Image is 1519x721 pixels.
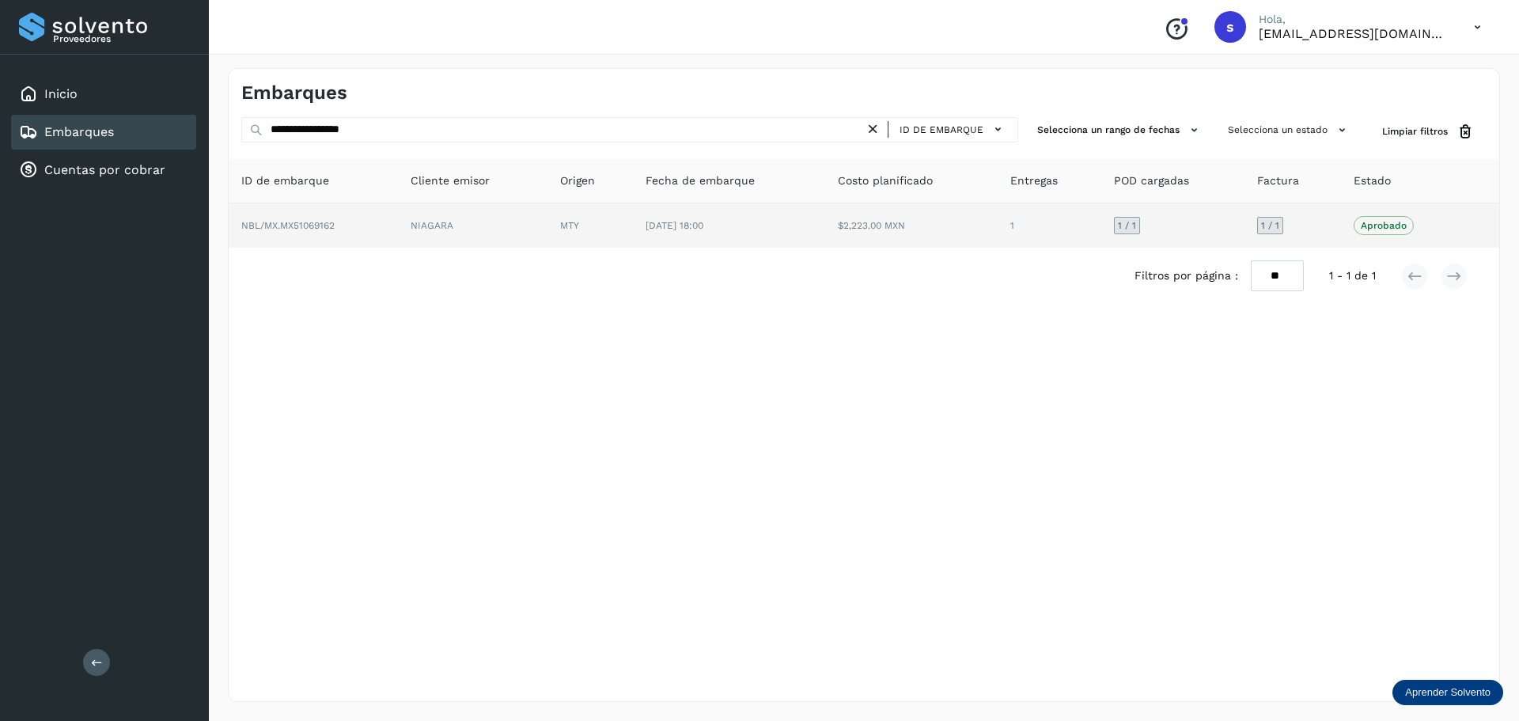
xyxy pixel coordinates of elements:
[1114,173,1189,189] span: POD cargadas
[1382,124,1448,139] span: Limpiar filtros
[900,123,983,137] span: ID de embarque
[895,118,1011,141] button: ID de embarque
[11,77,196,112] div: Inicio
[1118,221,1136,230] span: 1 / 1
[1392,680,1503,705] div: Aprender Solvento
[411,173,490,189] span: Cliente emisor
[1369,117,1487,146] button: Limpiar filtros
[998,203,1101,248] td: 1
[1135,268,1238,284] span: Filtros por página :
[1259,26,1449,41] p: sectram23@gmail.com
[44,162,165,177] a: Cuentas por cobrar
[1261,221,1279,230] span: 1 / 1
[1259,13,1449,26] p: Hola,
[1329,268,1376,284] span: 1 - 1 de 1
[825,203,997,248] td: $2,223.00 MXN
[838,173,933,189] span: Costo planificado
[646,173,755,189] span: Fecha de embarque
[1222,117,1357,143] button: Selecciona un estado
[241,220,335,231] span: NBL/MX.MX51069162
[53,33,190,44] p: Proveedores
[11,153,196,188] div: Cuentas por cobrar
[1031,117,1209,143] button: Selecciona un rango de fechas
[241,82,347,104] h4: Embarques
[1361,220,1407,231] p: Aprobado
[547,203,634,248] td: MTY
[560,173,595,189] span: Origen
[1257,173,1299,189] span: Factura
[241,173,329,189] span: ID de embarque
[1354,173,1391,189] span: Estado
[44,86,78,101] a: Inicio
[1010,173,1058,189] span: Entregas
[1405,686,1491,699] p: Aprender Solvento
[44,124,114,139] a: Embarques
[11,115,196,150] div: Embarques
[398,203,547,248] td: NIAGARA
[646,220,703,231] span: [DATE] 18:00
